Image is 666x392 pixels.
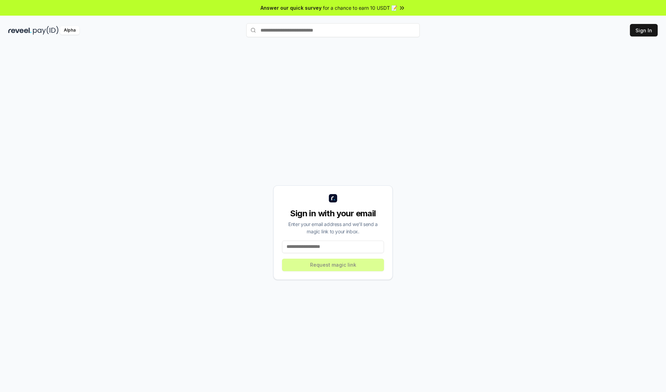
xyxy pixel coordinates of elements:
img: pay_id [33,26,59,35]
span: Answer our quick survey [261,4,322,11]
span: for a chance to earn 10 USDT 📝 [323,4,397,11]
div: Sign in with your email [282,208,384,219]
img: logo_small [329,194,337,202]
div: Alpha [60,26,79,35]
button: Sign In [630,24,658,36]
img: reveel_dark [8,26,32,35]
div: Enter your email address and we’ll send a magic link to your inbox. [282,220,384,235]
